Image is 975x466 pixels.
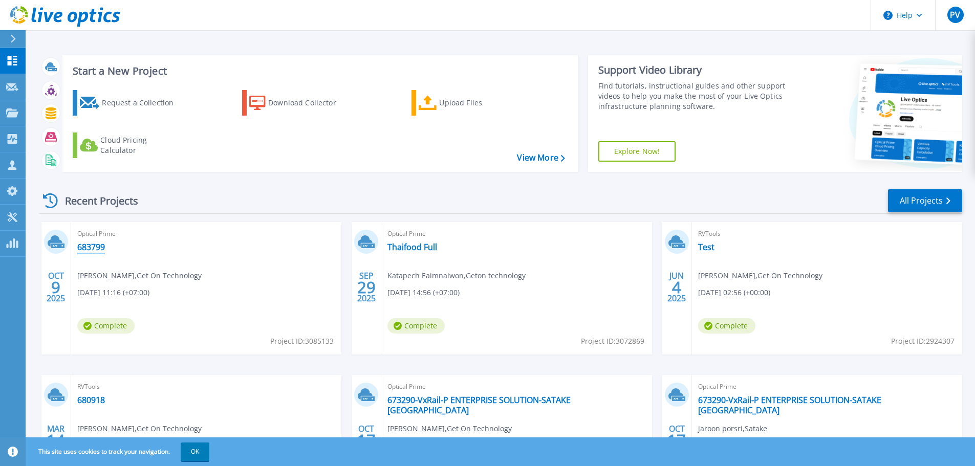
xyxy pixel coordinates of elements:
[77,318,135,334] span: Complete
[667,269,686,306] div: JUN 2025
[698,228,956,239] span: RVTools
[698,270,822,281] span: [PERSON_NAME] , Get On Technology
[411,90,526,116] a: Upload Files
[672,283,681,292] span: 4
[46,421,66,459] div: MAR 2025
[387,423,512,434] span: [PERSON_NAME] , Get On Technology
[77,228,335,239] span: Optical Prime
[268,93,350,113] div: Download Collector
[73,132,187,158] a: Cloud Pricing Calculator
[698,395,956,415] a: 673290-VxRail-P ENTERPRISE SOLUTION-SATAKE [GEOGRAPHIC_DATA]
[28,442,209,461] span: This site uses cookies to track your navigation.
[698,423,767,434] span: jaroon porsri , Satake
[387,228,645,239] span: Optical Prime
[598,81,789,112] div: Find tutorials, instructional guides and other support videos to help you make the most of your L...
[387,242,437,252] a: Thaifood Full
[46,269,66,306] div: OCT 2025
[77,242,105,252] a: 683799
[698,242,714,252] a: Test
[39,188,152,213] div: Recent Projects
[357,283,376,292] span: 29
[387,381,645,392] span: Optical Prime
[387,395,645,415] a: 673290-VxRail-P ENTERPRISE SOLUTION-SATAKE [GEOGRAPHIC_DATA]
[439,93,521,113] div: Upload Files
[181,442,209,461] button: OK
[102,93,184,113] div: Request a Collection
[77,287,149,298] span: [DATE] 11:16 (+07:00)
[387,318,445,334] span: Complete
[51,283,60,292] span: 9
[357,269,376,306] div: SEP 2025
[242,90,356,116] a: Download Collector
[77,381,335,392] span: RVTools
[667,421,686,459] div: OCT 2024
[77,270,202,281] span: [PERSON_NAME] , Get On Technology
[73,65,565,77] h3: Start a New Project
[357,421,376,459] div: OCT 2024
[357,436,376,445] span: 17
[698,287,770,298] span: [DATE] 02:56 (+00:00)
[100,135,182,156] div: Cloud Pricing Calculator
[598,63,789,77] div: Support Video Library
[77,423,202,434] span: [PERSON_NAME] , Get On Technology
[581,336,644,347] span: Project ID: 3072869
[667,436,686,445] span: 17
[598,141,676,162] a: Explore Now!
[47,436,65,445] span: 14
[387,270,526,281] span: Katapech Eaimnaiwon , Geton technology
[73,90,187,116] a: Request a Collection
[891,336,955,347] span: Project ID: 2924307
[77,395,105,405] a: 680918
[950,11,960,19] span: PV
[698,381,956,392] span: Optical Prime
[517,153,565,163] a: View More
[698,318,755,334] span: Complete
[270,336,334,347] span: Project ID: 3085133
[387,287,460,298] span: [DATE] 14:56 (+07:00)
[888,189,962,212] a: All Projects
